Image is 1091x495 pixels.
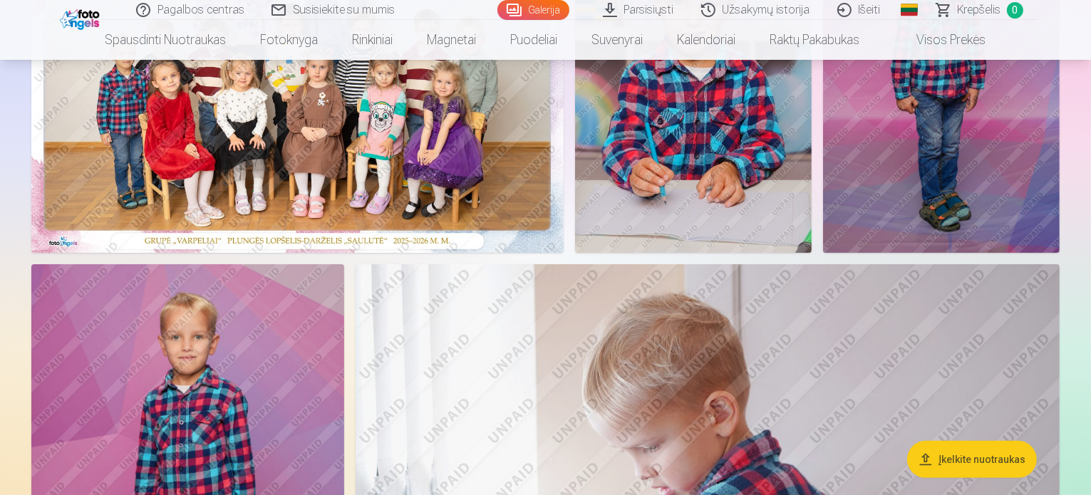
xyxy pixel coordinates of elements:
a: Puodeliai [494,20,575,60]
button: Įkelkite nuotraukas [907,441,1037,478]
span: Krepšelis [958,1,1001,19]
a: Magnetai [410,20,494,60]
a: Rinkiniai [336,20,410,60]
a: Fotoknyga [244,20,336,60]
a: Spausdinti nuotraukas [88,20,244,60]
span: 0 [1007,2,1023,19]
img: /fa2 [60,6,103,30]
a: Suvenyrai [575,20,661,60]
a: Visos prekės [877,20,1003,60]
a: Raktų pakabukas [753,20,877,60]
a: Kalendoriai [661,20,753,60]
